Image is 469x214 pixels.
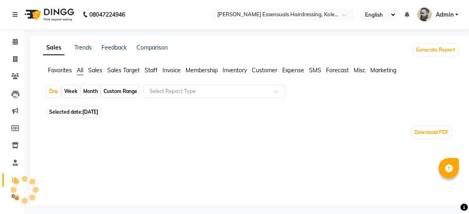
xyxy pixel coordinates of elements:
[417,7,432,22] img: Admin
[82,109,98,115] span: [DATE]
[21,3,76,26] img: logo
[47,86,61,97] div: Day
[414,44,457,56] button: Generate Report
[223,67,247,74] span: Inventory
[309,67,321,74] span: SMS
[282,67,304,74] span: Expense
[62,86,80,97] div: Week
[102,44,127,51] a: Feedback
[162,67,181,74] span: Invoice
[81,86,100,97] div: Month
[43,41,65,55] a: Sales
[102,86,139,97] div: Custom Range
[89,3,125,26] b: 08047224946
[107,67,140,74] span: Sales Target
[145,67,158,74] span: Staff
[186,67,218,74] span: Membership
[252,67,277,74] span: Customer
[77,67,83,74] span: All
[136,44,168,51] a: Comparison
[48,67,72,74] span: Favorites
[412,127,451,138] button: Download PDF
[88,67,102,74] span: Sales
[370,67,396,74] span: Marketing
[326,67,349,74] span: Forecast
[436,11,454,19] span: Admin
[354,67,365,74] span: Misc
[47,107,100,117] span: Selected date:
[74,44,92,51] a: Trends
